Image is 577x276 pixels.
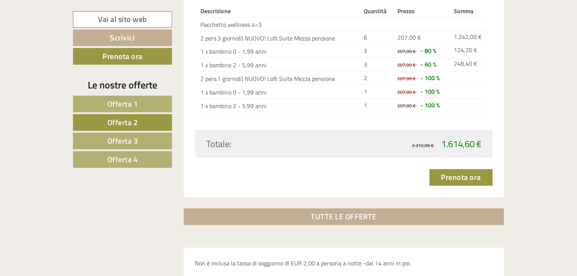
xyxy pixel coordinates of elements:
[201,44,361,58] td: 1 x bambino 0 - 1,99 anni
[361,71,395,85] td: 2
[361,58,395,71] td: 3
[201,58,361,71] td: 1 x bambino 2 - 5,99 anni
[397,33,421,42] span: 207,00 €
[107,154,138,165] span: Offerta 4
[420,60,436,69] span: - 60 %
[107,135,138,147] span: Offerta 3
[361,44,395,58] td: 3
[201,5,361,17] th: Descrizione
[397,102,416,109] span: 207,00 €
[441,137,481,150] span: 1.614,60 €
[361,31,395,44] td: 6
[201,85,361,99] td: 1 x bambino 0 - 1,99 anni
[11,37,109,42] small: 18:50
[394,5,451,17] th: Prezzo
[451,5,487,17] th: Somma
[107,98,138,110] span: Offerta 1
[201,137,344,150] div: Totale:
[6,20,113,43] div: Buon giorno, come possiamo aiutarla?
[73,78,172,92] div: Le nostre offerte
[451,44,487,58] td: 124,20 €
[420,87,440,96] span: - 100 %
[201,71,361,85] td: 2 pers.1 giorno(i) NUOVO! Loft Suite Mezza pensione
[420,46,436,55] span: - 80 %
[361,98,395,112] td: 1
[361,5,395,17] th: Quantità
[201,17,361,31] td: Pacchetto wellness 4=3
[420,101,440,110] span: - 100 %
[107,116,138,128] span: Offerta 2
[73,29,172,46] a: Scrivici
[397,61,416,68] span: 207,00 €
[397,88,416,96] span: 207,00 €
[201,98,361,112] td: 1 x bambino 2 - 5,99 anni
[361,85,395,99] td: 1
[451,31,487,44] td: 1.242,00 €
[397,48,416,55] span: 207,00 €
[184,208,504,225] a: TUTTE LE OFFERTE
[420,73,440,82] span: - 100 %
[258,196,298,212] button: Invia
[451,58,487,71] td: 248,40 €
[430,169,493,186] a: Prenota ora
[136,6,162,19] div: [DATE]
[73,48,172,65] a: Prenota ora
[73,11,172,28] a: Vai al sito web
[11,22,109,28] div: [GEOGRAPHIC_DATA]
[195,259,493,268] p: Non è inclusa la tassa di soggiorno di EUR 2,00 a persona a notte -dai 14 anni in poi.
[397,75,416,82] span: 207,00 €
[412,142,434,149] span: 3.312,00 €
[201,31,361,44] td: 2 pers.3 giorno(i) NUOVO! Loft Suite Mezza pensione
